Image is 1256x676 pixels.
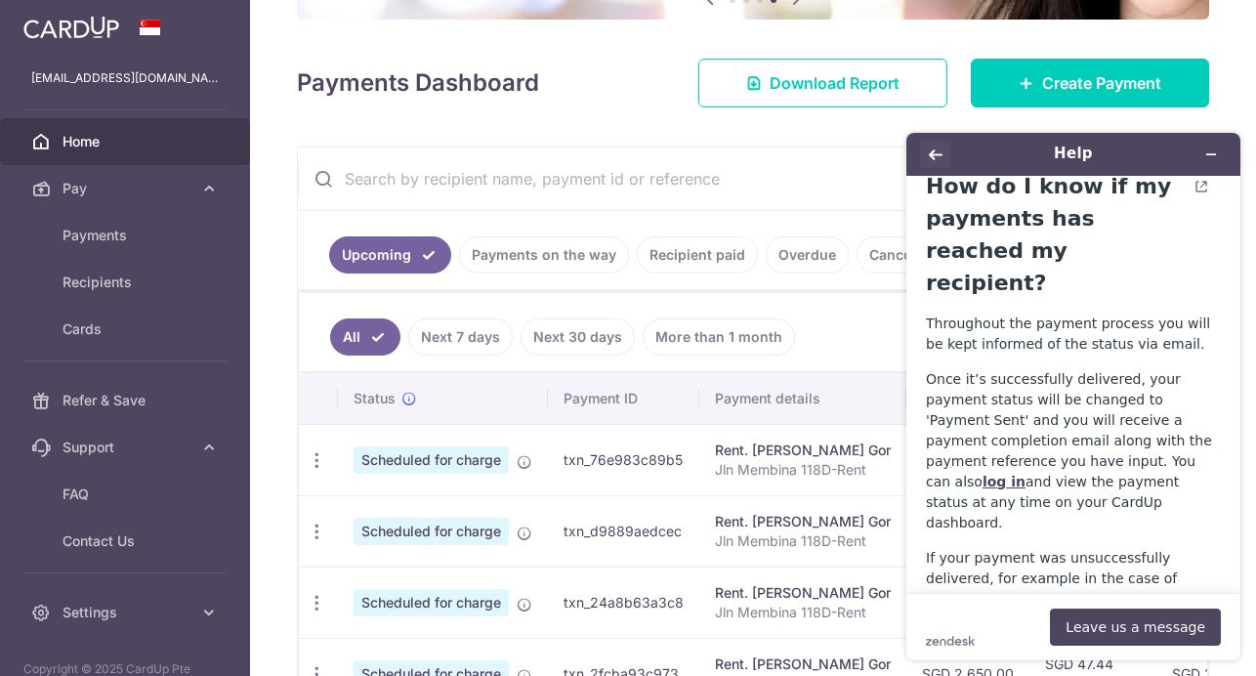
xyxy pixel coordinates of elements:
[63,319,191,339] span: Cards
[298,148,1161,210] input: Search by recipient name, payment id or reference
[63,226,191,245] span: Payments
[548,373,699,424] th: Payment ID
[408,318,513,356] a: Next 7 days
[766,236,849,274] a: Overdue
[63,179,191,198] span: Pay
[63,438,191,457] span: Support
[715,441,891,460] div: Rent. [PERSON_NAME] Gor
[699,373,906,424] th: Payment details
[63,603,191,622] span: Settings
[63,273,191,292] span: Recipients
[354,446,509,474] span: Scheduled for charge
[63,391,191,410] span: Refer & Save
[770,71,900,95] span: Download Report
[548,495,699,567] td: txn_d9889aedcec
[63,132,191,151] span: Home
[354,518,509,545] span: Scheduled for charge
[715,655,891,674] div: Rent. [PERSON_NAME] Gor
[330,318,400,356] a: All
[891,117,1256,676] iframe: Find more information here
[354,389,396,408] span: Status
[354,589,509,616] span: Scheduled for charge
[715,512,891,531] div: Rent. [PERSON_NAME] Gor
[23,16,119,39] img: CardUp
[715,603,891,622] p: Jln Membina 118D-Rent
[643,318,795,356] a: More than 1 month
[63,485,191,504] span: FAQ
[637,236,758,274] a: Recipient paid
[31,68,219,88] p: [EMAIL_ADDRESS][DOMAIN_NAME]
[521,318,635,356] a: Next 30 days
[548,424,699,495] td: txn_76e983c89b5
[715,531,891,551] p: Jln Membina 118D-Rent
[297,65,539,101] h4: Payments Dashboard
[698,59,947,107] a: Download Report
[715,583,891,603] div: Rent. [PERSON_NAME] Gor
[1042,71,1161,95] span: Create Payment
[459,236,629,274] a: Payments on the way
[971,59,1209,107] a: Create Payment
[63,531,191,551] span: Contact Us
[857,236,948,274] a: Cancelled
[329,236,451,274] a: Upcoming
[548,567,699,638] td: txn_24a8b63a3c8
[45,14,85,31] span: Help
[715,460,891,480] p: Jln Membina 118D-Rent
